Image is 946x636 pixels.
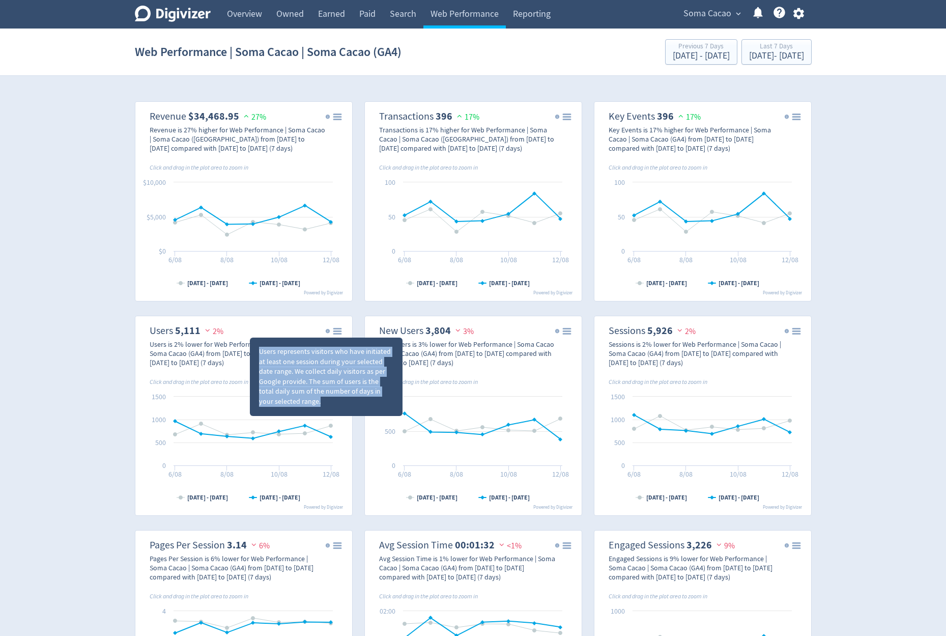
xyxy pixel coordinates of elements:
[454,112,465,120] img: positive-performance.svg
[533,504,573,510] text: Powered by Digivizer
[730,255,747,264] text: 10/08
[379,125,555,153] div: Transactions is 17% higher for Web Performance | Soma Cacao | Soma Cacao ([GEOGRAPHIC_DATA]) from...
[249,541,259,548] img: negative-performance.svg
[675,326,685,334] img: negative-performance.svg
[417,279,457,287] text: [DATE] - [DATE]
[379,340,555,367] div: New Users is 3% lower for Web Performance | Soma Cacao | Soma Cacao (GA4) from [DATE] to [DATE] c...
[611,415,625,424] text: 1000
[621,461,625,470] text: 0
[436,109,452,123] strong: 396
[203,326,213,334] img: negative-performance.svg
[150,592,248,600] i: Click and drag in the plot area to zoom in
[489,493,530,502] text: [DATE] - [DATE]
[152,415,166,424] text: 1000
[398,255,411,264] text: 6/08
[260,279,300,287] text: [DATE] - [DATE]
[646,493,687,502] text: [DATE] - [DATE]
[385,427,395,436] text: 500
[388,212,395,222] text: 50
[304,290,343,296] text: Powered by Digivizer
[259,347,393,407] div: Users represents visitors who have initiated at least one session during your selected date range...
[714,541,735,551] span: 9%
[417,493,457,502] text: [DATE] - [DATE]
[150,110,186,123] dt: Revenue
[489,279,530,287] text: [DATE] - [DATE]
[379,324,423,337] dt: New Users
[621,246,625,256] text: 0
[139,106,348,297] svg: Revenue $34,468.95 27%
[680,6,743,22] button: Soma Cacao
[627,469,641,479] text: 6/08
[500,255,517,264] text: 10/08
[497,541,522,551] span: <1%
[679,255,693,264] text: 8/08
[152,392,166,401] text: 1500
[609,340,785,367] div: Sessions is 2% lower for Web Performance | Soma Cacao | Soma Cacao (GA4) from [DATE] to [DATE] co...
[203,326,223,337] span: 2%
[135,36,402,68] h1: Web Performance | Soma Cacao | Soma Cacao (GA4)
[379,163,478,172] i: Click and drag in the plot area to zoom in
[392,461,395,470] text: 0
[598,106,807,297] svg: Key Events 396 17%
[676,112,686,120] img: positive-performance.svg
[379,110,434,123] dt: Transactions
[187,493,228,502] text: [DATE] - [DATE]
[271,255,288,264] text: 10/08
[675,326,696,337] span: 2%
[150,340,326,367] div: Users is 2% lower for Web Performance | Soma Cacao | Soma Cacao (GA4) from [DATE] to [DATE] compa...
[618,212,625,222] text: 50
[379,554,555,582] div: Avg Session Time is 1% lower for Web Performance | Soma Cacao | Soma Cacao (GA4) from [DATE] to [...
[719,279,759,287] text: [DATE] - [DATE]
[665,39,737,65] button: Previous 7 Days[DATE] - [DATE]
[155,438,166,447] text: 500
[450,469,463,479] text: 8/08
[763,504,802,510] text: Powered by Digivizer
[150,539,225,551] dt: Pages Per Session
[609,539,684,551] dt: Engaged Sessions
[379,539,453,551] dt: Avg Session Time
[763,290,802,296] text: Powered by Digivizer
[304,504,343,510] text: Powered by Digivizer
[609,592,707,600] i: Click and drag in the plot area to zoom in
[455,538,495,552] strong: 00:01:32
[730,469,747,479] text: 10/08
[719,493,759,502] text: [DATE] - [DATE]
[150,378,248,386] i: Click and drag in the plot area to zoom in
[533,290,573,296] text: Powered by Digivizer
[241,112,266,122] span: 27%
[271,469,288,479] text: 10/08
[249,541,270,551] span: 6%
[679,469,693,479] text: 8/08
[323,469,339,479] text: 12/08
[611,392,625,401] text: 1500
[552,255,569,264] text: 12/08
[749,51,804,61] div: [DATE] - [DATE]
[611,606,625,616] text: 1000
[749,43,804,51] div: Last 7 Days
[227,538,247,552] strong: 3.14
[646,279,687,287] text: [DATE] - [DATE]
[609,554,785,582] div: Engaged Sessions is 9% lower for Web Performance | Soma Cacao | Soma Cacao (GA4) from [DATE] to [...
[673,43,730,51] div: Previous 7 Days
[147,212,166,222] text: $5,000
[734,9,743,18] span: expand_more
[139,320,348,511] svg: Users 5,111 2%
[369,106,578,297] svg: Transactions 396 17%
[150,554,326,582] div: Pages Per Session is 6% lower for Web Performance | Soma Cacao | Soma Cacao (GA4) from [DATE] to ...
[782,255,798,264] text: 12/08
[598,320,807,511] svg: Sessions 5,926 2%
[380,606,395,616] text: 02:00
[647,324,673,338] strong: 5,926
[150,324,173,337] dt: Users
[453,326,474,337] span: 3%
[676,112,701,122] span: 17%
[609,125,785,153] div: Key Events is 17% higher for Web Performance | Soma Cacao | Soma Cacao (GA4) from [DATE] to [DATE...
[323,255,339,264] text: 12/08
[609,110,655,123] dt: Key Events
[168,255,182,264] text: 6/08
[614,178,625,187] text: 100
[175,324,200,338] strong: 5,111
[609,163,707,172] i: Click and drag in the plot area to zoom in
[627,255,641,264] text: 6/08
[392,246,395,256] text: 0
